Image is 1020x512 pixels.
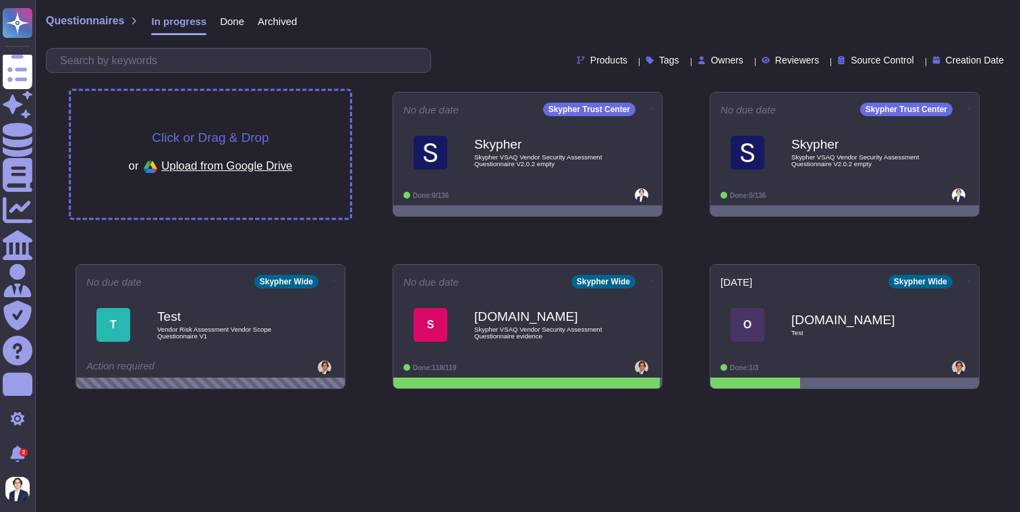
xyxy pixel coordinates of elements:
div: Skypher Trust Center [543,103,635,116]
span: Owners [711,55,743,65]
span: No due date [403,105,459,115]
img: user [635,188,648,202]
span: Skypher VSAQ Vendor Security Assessment Questionnaire V2.0.2 empty [791,154,926,167]
img: google drive [139,155,162,178]
span: [DATE] [720,277,752,287]
div: O [731,308,764,342]
span: No due date [86,277,142,287]
span: Reviewers [775,55,819,65]
span: Done: 0/136 [413,192,449,199]
span: No due date [720,105,776,115]
input: Search by keywords [53,49,430,72]
b: Skypher [791,138,926,151]
span: No due date [403,277,459,287]
img: user [5,477,30,501]
img: Logo [731,136,764,170]
img: user [952,188,965,202]
img: user [635,361,648,374]
span: Creation Date [946,55,1004,65]
div: Skypher Wide [888,275,953,288]
img: user [952,361,965,374]
div: 2 [20,449,28,457]
span: Upload from Google Drive [161,159,292,172]
span: Source Control [851,55,913,65]
img: user [318,361,331,374]
div: Action required [86,361,252,374]
div: T [96,308,130,342]
span: Skypher VSAQ Vendor Security Assessment Questionnaire evidence [474,326,609,339]
div: Skypher Trust Center [860,103,953,116]
span: Products [590,55,627,65]
b: Test [157,310,292,323]
span: Skypher VSAQ Vendor Security Assessment Questionnaire V2.0.2 empty [474,154,609,167]
b: Skypher [474,138,609,151]
span: Test [791,330,926,336]
span: Done [220,16,244,26]
span: Vendor Risk Assessment Vendor Scope Questionnaire V1 [157,326,292,339]
img: Logo [414,136,447,170]
button: user [3,474,39,504]
span: Questionnaires [46,16,124,26]
span: In progress [151,16,206,26]
div: Skypher Wide [254,275,318,288]
span: Click or Drag & Drop [152,131,268,144]
b: [DOMAIN_NAME] [791,313,926,326]
span: Done: 1/3 [730,364,758,372]
div: Skypher Wide [571,275,635,288]
span: Done: 118/119 [413,364,457,372]
span: Done: 0/136 [730,192,766,199]
b: [DOMAIN_NAME] [474,310,609,323]
div: or [129,155,293,178]
span: Tags [659,55,679,65]
div: S [414,308,447,342]
span: Archived [258,16,297,26]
